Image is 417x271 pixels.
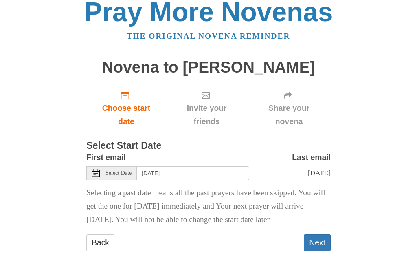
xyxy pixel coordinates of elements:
[247,84,331,132] div: Click "Next" to confirm your start date first.
[304,234,331,251] button: Next
[86,59,331,76] h1: Novena to [PERSON_NAME]
[86,234,114,251] a: Back
[137,166,249,180] input: Use the arrow keys to pick a date
[127,32,290,40] a: The original novena reminder
[174,101,239,128] span: Invite your friends
[166,84,247,132] div: Click "Next" to confirm your start date first.
[255,101,323,128] span: Share your novena
[94,101,158,128] span: Choose start date
[292,151,331,164] label: Last email
[105,170,132,176] span: Select Date
[86,186,331,227] p: Selecting a past date means all the past prayers have been skipped. You will get the one for [DAT...
[86,141,331,151] h3: Select Start Date
[86,84,166,132] a: Choose start date
[308,169,331,177] span: [DATE]
[86,151,126,164] label: First email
